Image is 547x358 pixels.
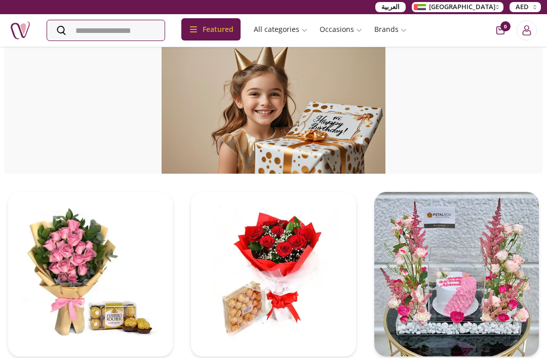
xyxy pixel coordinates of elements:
[374,192,539,356] img: uae-gifts-Delightful Flowers and Cake
[516,2,529,12] span: AED
[412,2,503,12] button: [GEOGRAPHIC_DATA]
[8,192,173,356] img: uae-gifts-Pink Roses Ferrero Chocolate
[368,20,413,38] a: Brands
[414,4,426,10] img: Arabic_dztd3n.png
[47,20,165,41] input: Search
[429,2,495,12] span: [GEOGRAPHIC_DATA]
[496,26,504,34] button: cart-button
[510,2,541,12] button: AED
[381,2,400,12] span: العربية
[500,21,511,31] span: 0
[191,192,356,356] img: uae-gifts-Red Roses with Chocolate
[314,20,368,38] a: Occasions
[517,20,537,41] button: Login
[10,20,30,41] img: Nigwa-uae-gifts
[181,18,241,41] div: Featured
[248,20,314,38] a: All categories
